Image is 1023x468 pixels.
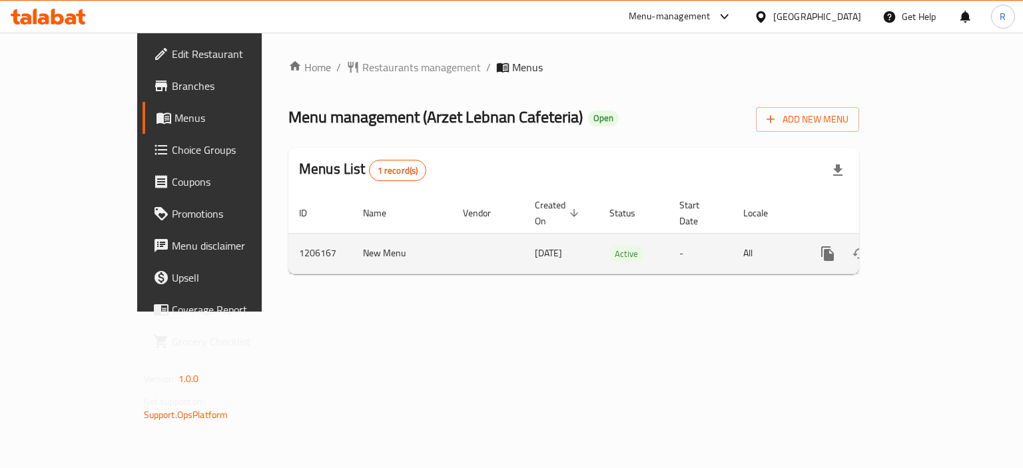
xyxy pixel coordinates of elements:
span: Coverage Report [172,302,298,318]
span: Open [588,113,619,124]
li: / [336,59,341,75]
td: 1206167 [288,233,352,274]
div: Open [588,111,619,126]
span: Upsell [172,270,298,286]
li: / [486,59,491,75]
nav: breadcrumb [288,59,859,75]
div: Export file [822,154,854,186]
span: Menu disclaimer [172,238,298,254]
a: Coverage Report [143,294,308,326]
a: Menus [143,102,308,134]
span: Menu management ( Arzet Lebnan Cafeteria ) [288,102,583,132]
th: Actions [801,193,950,234]
span: 1.0.0 [178,370,199,387]
span: Choice Groups [172,142,298,158]
a: Restaurants management [346,59,481,75]
span: Menus [174,110,298,126]
td: - [669,233,733,274]
span: Coupons [172,174,298,190]
a: Home [288,59,331,75]
button: Add New Menu [756,107,859,132]
a: Menu disclaimer [143,230,308,262]
a: Upsell [143,262,308,294]
button: more [812,238,844,270]
a: Coupons [143,166,308,198]
a: Edit Restaurant [143,38,308,70]
a: Grocery Checklist [143,326,308,357]
span: ID [299,205,324,221]
a: Support.OpsPlatform [144,406,228,423]
span: Created On [535,197,583,229]
span: Add New Menu [767,111,849,128]
span: Active [609,246,643,262]
span: Locale [743,205,785,221]
div: [GEOGRAPHIC_DATA] [773,9,861,24]
span: Status [609,205,653,221]
span: Grocery Checklist [172,334,298,350]
span: Name [363,205,404,221]
span: 1 record(s) [370,164,426,177]
span: [DATE] [535,244,562,262]
div: Menu-management [629,9,711,25]
a: Choice Groups [143,134,308,166]
span: Get support on: [144,393,205,410]
span: Edit Restaurant [172,46,298,62]
span: Restaurants management [362,59,481,75]
a: Branches [143,70,308,102]
span: Version: [144,370,176,387]
span: Promotions [172,206,298,222]
span: Branches [172,78,298,94]
button: Change Status [844,238,876,270]
td: New Menu [352,233,452,274]
h2: Menus List [299,159,426,181]
a: Promotions [143,198,308,230]
div: Total records count [369,160,427,181]
span: R [1000,9,1006,24]
table: enhanced table [288,193,950,274]
span: Vendor [463,205,508,221]
td: All [733,233,801,274]
span: Menus [512,59,543,75]
span: Start Date [679,197,717,229]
